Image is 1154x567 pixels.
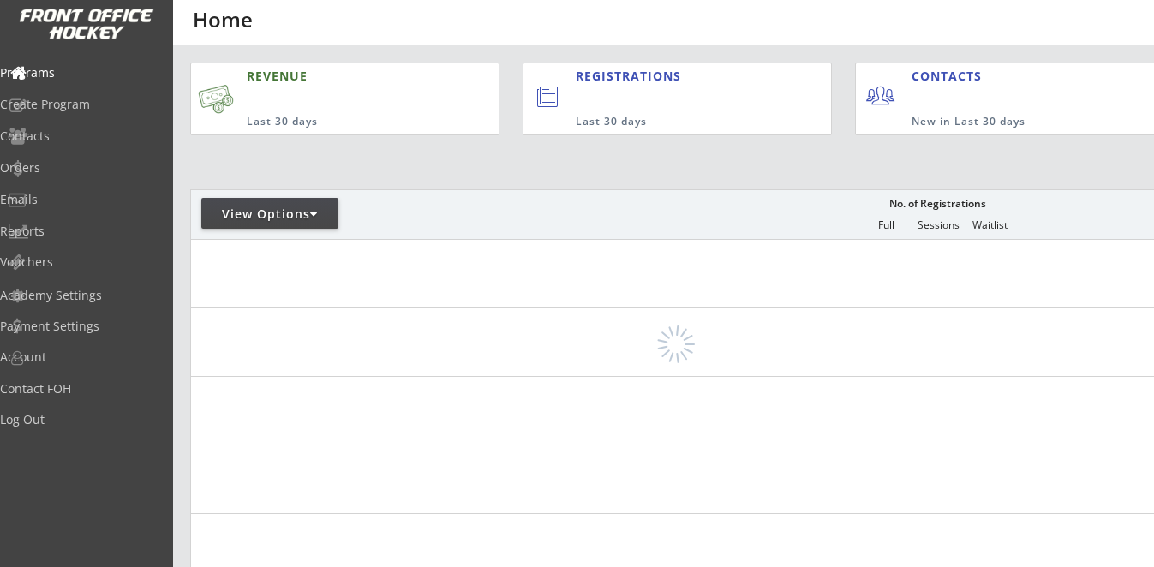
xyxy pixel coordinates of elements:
div: CONTACTS [912,68,990,85]
div: Waitlist [964,219,1015,231]
div: Sessions [912,219,964,231]
div: No. of Registrations [884,198,990,210]
div: REGISTRATIONS [576,68,756,85]
div: REVENUE [247,68,422,85]
div: Last 30 days [247,115,422,129]
div: New in Last 30 days [912,115,1084,129]
div: Last 30 days [576,115,761,129]
div: Full [860,219,912,231]
div: View Options [201,206,338,223]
